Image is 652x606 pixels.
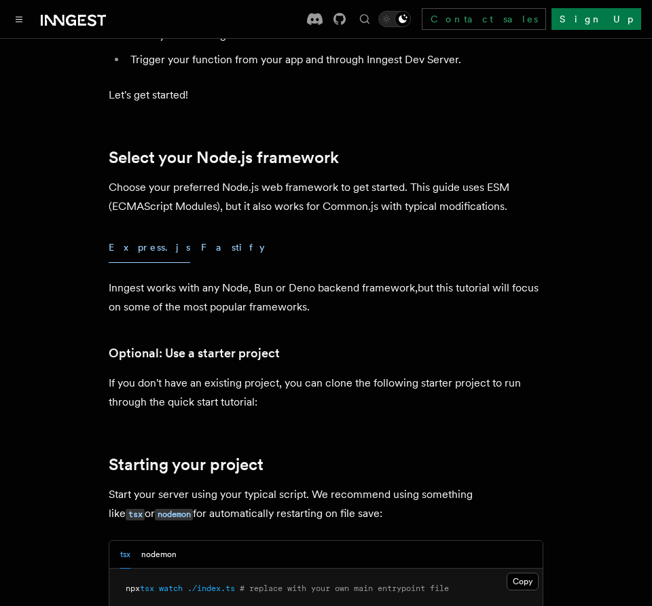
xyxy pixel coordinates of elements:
p: Choose your preferred Node.js web framework to get started. This guide uses ESM (ECMAScript Modul... [109,178,543,216]
button: nodemon [141,541,177,569]
p: Let's get started! [109,86,543,105]
span: tsx [140,584,154,593]
span: watch [159,584,183,593]
a: nodemon [155,507,193,520]
button: Toggle dark mode [378,11,411,27]
button: Fastify [201,232,265,263]
span: ./index.ts [187,584,235,593]
span: npx [126,584,140,593]
code: tsx [126,509,145,520]
li: Trigger your function from your app and through Inngest Dev Server. [126,50,543,69]
p: If you don't have an existing project, you can clone the following starter project to run through... [109,374,543,412]
p: Start your server using your typical script. We recommend using something like or for automatical... [109,485,543,524]
button: tsx [120,541,130,569]
button: Express.js [109,232,190,263]
a: Sign Up [551,8,641,30]
span: # replace with your own main entrypoint file [240,584,449,593]
p: Inngest works with any Node, Bun or Deno backend framework,but this tutorial will focus on some o... [109,279,543,317]
button: Toggle navigation [11,11,27,27]
code: nodemon [155,509,193,520]
button: Find something... [357,11,373,27]
a: Optional: Use a starter project [109,344,280,363]
a: tsx [126,507,145,520]
a: Select your Node.js framework [109,148,339,167]
button: Copy [507,573,539,590]
a: Starting your project [109,455,264,474]
a: Contact sales [422,8,546,30]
